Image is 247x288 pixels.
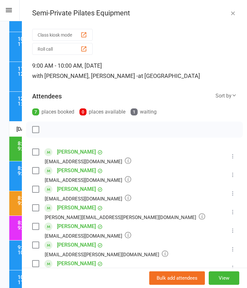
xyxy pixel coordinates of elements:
[209,271,239,285] button: View
[149,271,205,285] button: Bulk add attendees
[57,203,96,213] a: [PERSON_NAME]
[32,61,237,81] div: 9:00 AM - 10:00 AM, [DATE]
[16,166,50,177] div: 8:00am - 9:00am
[16,245,50,256] div: 9:00am - 10:00am
[22,9,247,17] div: Semi-Private Pilates Equipment
[57,258,96,269] a: [PERSON_NAME]
[57,184,96,194] a: [PERSON_NAME]
[79,108,87,115] div: 0
[16,96,50,107] div: 12:00pm - 1:00pm
[45,250,168,258] div: [EMAIL_ADDRESS][PERSON_NAME][DOMAIN_NAME]
[45,176,131,184] div: [EMAIL_ADDRESS][DOMAIN_NAME]
[45,232,131,240] div: [EMAIL_ADDRESS][DOMAIN_NAME]
[57,165,96,176] a: [PERSON_NAME]
[57,240,96,250] a: [PERSON_NAME]
[32,92,62,101] div: Attendees
[16,220,50,232] div: 8:00am - 9:00am
[16,141,50,152] div: 8:00am - 9:00am
[215,92,237,100] div: Sort by
[32,43,93,55] button: Roll call
[45,194,131,203] div: [EMAIL_ADDRESS][DOMAIN_NAME]
[16,37,50,48] div: 10:00am - 11:00am
[57,147,96,157] a: [PERSON_NAME]
[32,107,74,116] div: places booked
[131,108,138,115] div: 1
[79,107,125,116] div: places available
[16,196,50,207] div: 8:00am - 9:00am
[9,122,238,137] div: [DATE]
[32,72,138,79] span: with [PERSON_NAME], [PERSON_NAME] -
[138,72,200,79] span: at [GEOGRAPHIC_DATA]
[57,221,96,232] a: [PERSON_NAME]
[45,157,131,165] div: [EMAIL_ADDRESS][DOMAIN_NAME]
[16,275,50,286] div: 10:00am - 11:00am
[32,29,93,41] button: Class kiosk mode
[32,108,39,115] div: 7
[131,107,157,116] div: waiting
[45,213,205,221] div: [PERSON_NAME][EMAIL_ADDRESS][PERSON_NAME][DOMAIN_NAME]
[16,66,50,78] div: 11:00am - 12:00pm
